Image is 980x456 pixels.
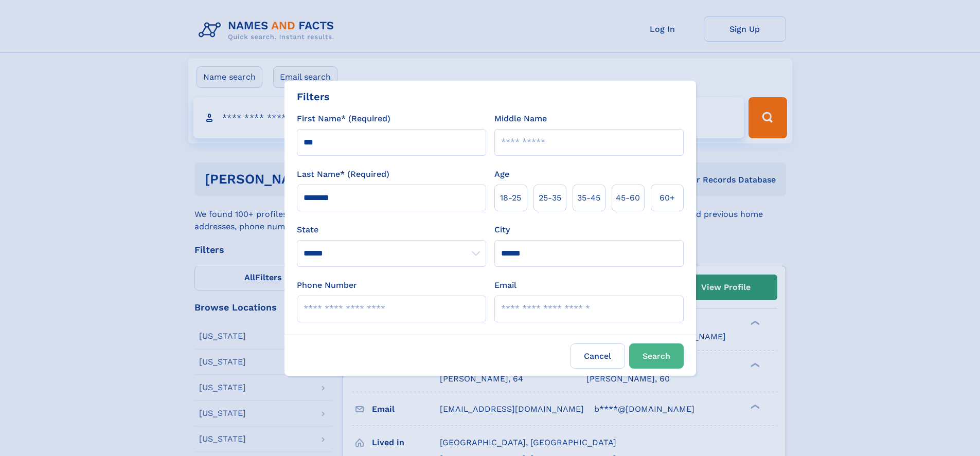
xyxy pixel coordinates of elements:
[297,113,390,125] label: First Name* (Required)
[297,89,330,104] div: Filters
[494,224,510,236] label: City
[297,168,389,180] label: Last Name* (Required)
[494,279,516,291] label: Email
[297,279,357,291] label: Phone Number
[500,192,521,204] span: 18‑25
[539,192,561,204] span: 25‑35
[494,168,509,180] label: Age
[571,343,625,369] label: Cancel
[629,343,684,369] button: Search
[660,192,675,204] span: 60+
[494,113,547,125] label: Middle Name
[297,224,486,236] label: State
[616,192,640,204] span: 45‑60
[577,192,600,204] span: 35‑45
